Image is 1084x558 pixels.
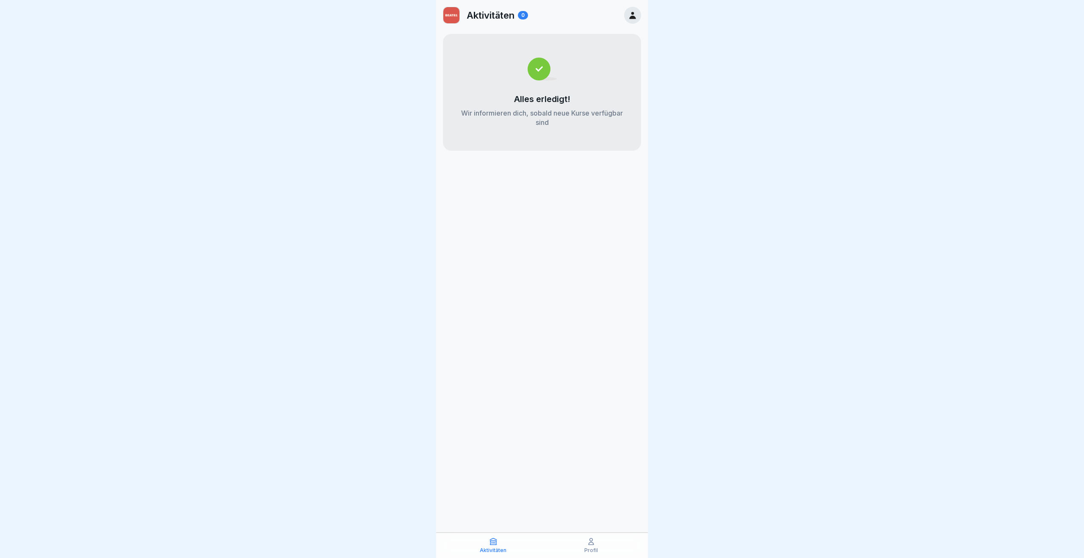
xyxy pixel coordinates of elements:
p: Aktivitäten [480,547,506,553]
img: hrdyj4tscali0st5u12judfl.png [443,7,459,23]
p: Aktivitäten [467,10,514,21]
p: Wir informieren dich, sobald neue Kurse verfügbar sind [460,108,624,127]
p: Profil [584,547,598,553]
p: Alles erledigt! [514,94,570,104]
img: completed.svg [528,58,557,80]
div: 0 [518,11,528,19]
